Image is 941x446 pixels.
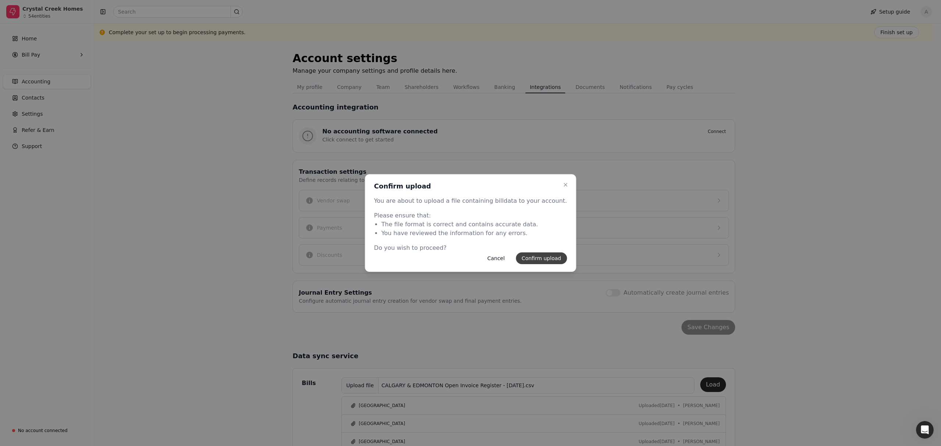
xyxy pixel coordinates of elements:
li: The file format is correct and contains accurate data. [382,220,567,229]
li: You have reviewed the information for any errors. [382,229,567,238]
iframe: Intercom live chat [916,421,934,439]
p: Please ensure that: [374,211,567,220]
p: Do you wish to proceed? [374,244,567,252]
button: Confirm upload [516,252,567,264]
p: You are about to upload a file containing bill data to your account. [374,197,567,205]
h2: Confirm upload [374,182,431,191]
button: Cancel [482,252,511,264]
